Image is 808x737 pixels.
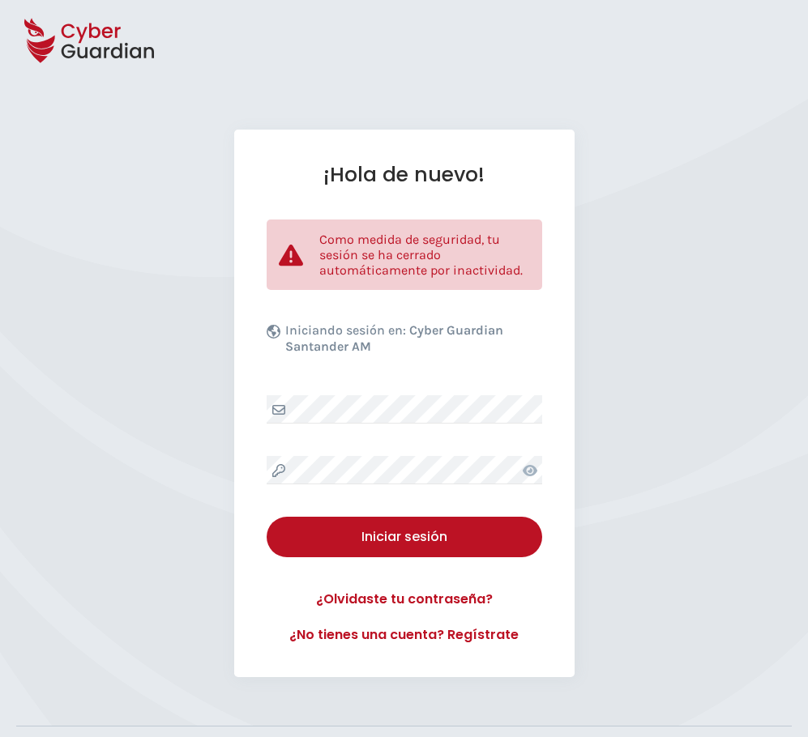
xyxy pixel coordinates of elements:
p: Como medida de seguridad, tu sesión se ha cerrado automáticamente por inactividad. [319,232,530,278]
button: Iniciar sesión [267,517,542,557]
div: Iniciar sesión [279,527,530,547]
a: ¿No tienes una cuenta? Regístrate [267,625,542,645]
h1: ¡Hola de nuevo! [267,162,542,187]
a: ¿Olvidaste tu contraseña? [267,590,542,609]
p: Iniciando sesión en: [285,322,538,363]
b: Cyber Guardian Santander AM [285,322,503,354]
